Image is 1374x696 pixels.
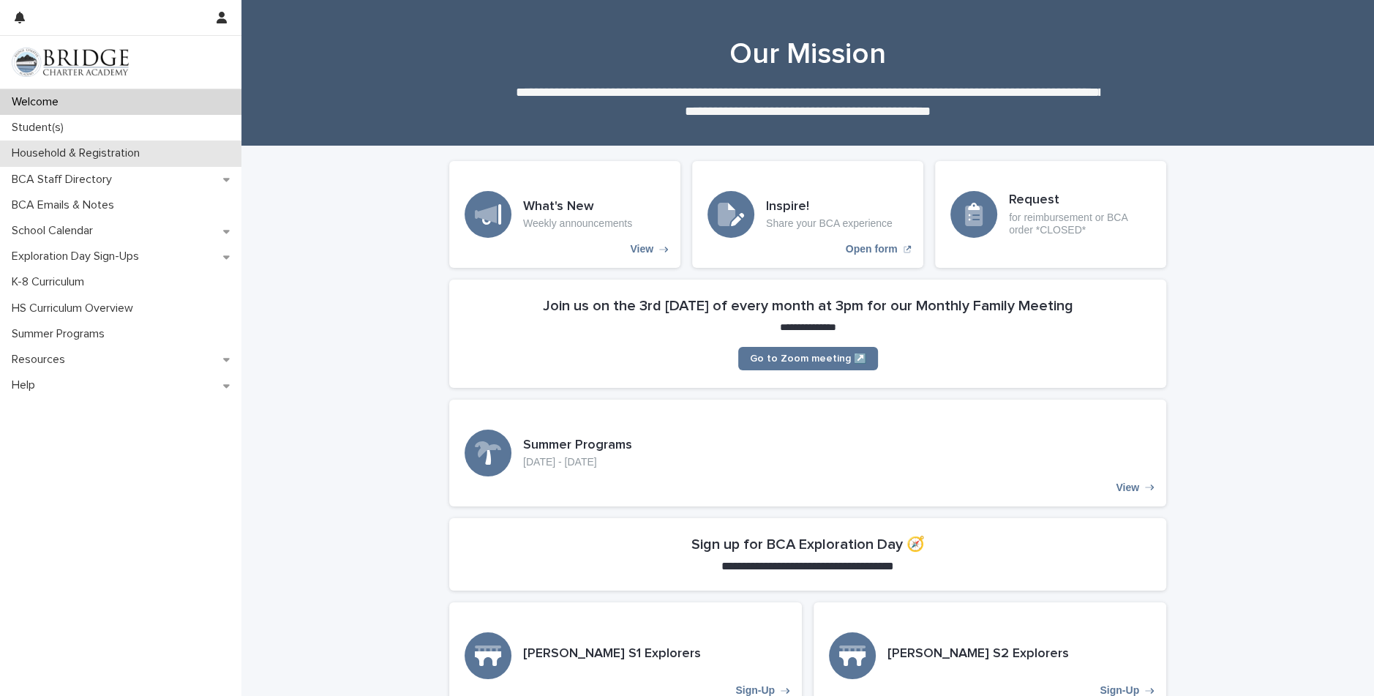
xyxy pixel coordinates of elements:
a: View [449,400,1166,506]
p: Summer Programs [6,327,116,341]
h3: [PERSON_NAME] S2 Explorers [887,646,1069,662]
p: K-8 Curriculum [6,275,96,289]
h3: Request [1009,192,1151,209]
p: Welcome [6,95,70,109]
p: School Calendar [6,224,105,238]
p: HS Curriculum Overview [6,302,145,315]
a: Go to Zoom meeting ↗️ [738,347,878,370]
h3: Summer Programs [523,438,632,454]
a: Open form [692,161,923,268]
p: BCA Staff Directory [6,173,124,187]
span: Go to Zoom meeting ↗️ [750,353,866,364]
p: Open form [846,243,898,255]
p: Share your BCA experience [766,217,893,230]
p: Student(s) [6,121,75,135]
a: View [449,161,680,268]
p: Help [6,378,47,392]
h3: [PERSON_NAME] S1 Explorers [523,646,701,662]
p: View [630,243,653,255]
h2: Join us on the 3rd [DATE] of every month at 3pm for our Monthly Family Meeting [543,297,1073,315]
h3: What's New [523,199,632,215]
img: V1C1m3IdTEidaUdm9Hs0 [12,48,129,77]
p: for reimbursement or BCA order *CLOSED* [1009,212,1151,236]
p: View [1116,482,1139,494]
p: Weekly announcements [523,217,632,230]
h3: Inspire! [766,199,893,215]
h1: Our Mission [449,37,1166,72]
p: Resources [6,353,77,367]
p: Household & Registration [6,146,151,160]
p: [DATE] - [DATE] [523,456,632,468]
p: Exploration Day Sign-Ups [6,250,151,263]
p: BCA Emails & Notes [6,198,126,212]
h2: Sign up for BCA Exploration Day 🧭 [691,536,925,553]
